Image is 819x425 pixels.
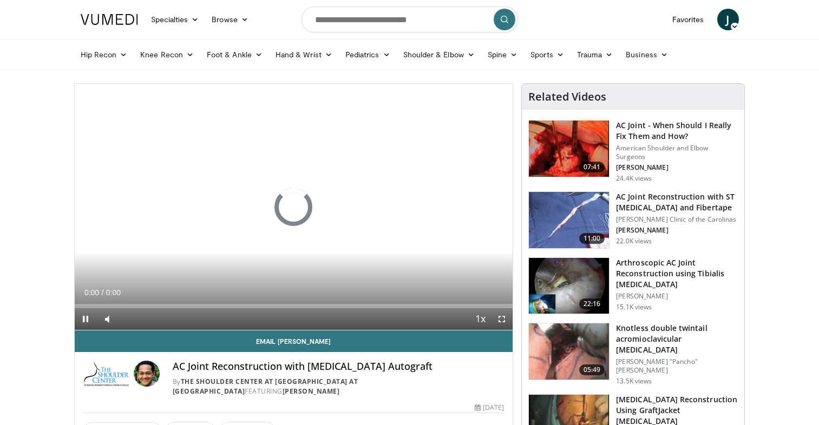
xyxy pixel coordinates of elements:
a: 07:41 AC Joint - When Should I Really Fix Them and How? American Shoulder and Elbow Surgeons [PER... [528,120,738,183]
a: J [717,9,739,30]
p: [PERSON_NAME] [616,292,738,301]
a: Business [619,44,674,65]
a: 05:49 Knotless double twintail acromioclavicular [MEDICAL_DATA] [PERSON_NAME] "Pancho" [PERSON_NA... [528,323,738,386]
span: 22:16 [579,298,605,309]
a: Hip Recon [74,44,134,65]
img: 579723_3.png.150x105_q85_crop-smart_upscale.jpg [529,258,609,314]
button: Pause [75,308,96,330]
span: 11:00 [579,233,605,244]
button: Fullscreen [491,308,513,330]
input: Search topics, interventions [302,6,518,32]
span: 0:00 [106,288,121,297]
h3: Knotless double twintail acromioclavicular [MEDICAL_DATA] [616,323,738,355]
a: Browse [205,9,255,30]
a: Foot & Ankle [200,44,269,65]
img: rex1_1.png.150x105_q85_crop-smart_upscale.jpg [529,323,609,380]
a: Shoulder & Elbow [397,44,481,65]
div: Progress Bar [75,304,513,308]
a: Email [PERSON_NAME] [75,330,513,352]
span: 05:49 [579,364,605,375]
span: / [102,288,104,297]
p: [PERSON_NAME] [616,226,738,235]
a: Pediatrics [339,44,397,65]
button: Mute [96,308,118,330]
span: 0:00 [84,288,99,297]
img: The Shoulder Center at Baylor University Medical Center at Dallas [83,361,129,387]
div: By FEATURING [173,377,504,396]
a: Sports [524,44,571,65]
div: [DATE] [475,403,504,413]
p: [PERSON_NAME] Clinic of the Carolinas [616,215,738,224]
h3: AC Joint - When Should I Really Fix Them and How? [616,120,738,142]
a: The Shoulder Center at [GEOGRAPHIC_DATA] at [GEOGRAPHIC_DATA] [173,377,358,396]
img: Avatar [134,361,160,387]
a: 11:00 AC Joint Reconstruction with ST [MEDICAL_DATA] and Fibertape [PERSON_NAME] Clinic of the Ca... [528,191,738,249]
p: [PERSON_NAME] [616,163,738,172]
h4: AC Joint Reconstruction with [MEDICAL_DATA] Autograft [173,361,504,373]
span: 07:41 [579,162,605,172]
video-js: Video Player [75,84,513,330]
img: mazz_3.png.150x105_q85_crop-smart_upscale.jpg [529,121,609,177]
p: [PERSON_NAME] "Pancho" [PERSON_NAME] [616,357,738,375]
p: 13.5K views [616,377,652,386]
p: 24.4K views [616,174,652,183]
a: Spine [481,44,524,65]
button: Playback Rate [469,308,491,330]
p: 22.0K views [616,237,652,245]
h4: Related Videos [528,90,606,103]
h3: AC Joint Reconstruction with ST [MEDICAL_DATA] and Fibertape [616,191,738,213]
img: 325549_0000_1.png.150x105_q85_crop-smart_upscale.jpg [529,192,609,248]
img: VuMedi Logo [81,14,138,25]
a: Favorites [666,9,711,30]
a: Specialties [145,9,206,30]
p: 15.1K views [616,303,652,311]
a: Knee Recon [134,44,200,65]
a: 22:16 Arthroscopic AC Joint Reconstruction using Tibialis [MEDICAL_DATA] [PERSON_NAME] 15.1K views [528,257,738,315]
a: Trauma [571,44,620,65]
h3: Arthroscopic AC Joint Reconstruction using Tibialis [MEDICAL_DATA] [616,257,738,290]
a: Hand & Wrist [269,44,339,65]
p: American Shoulder and Elbow Surgeons [616,144,738,161]
a: [PERSON_NAME] [283,387,340,396]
